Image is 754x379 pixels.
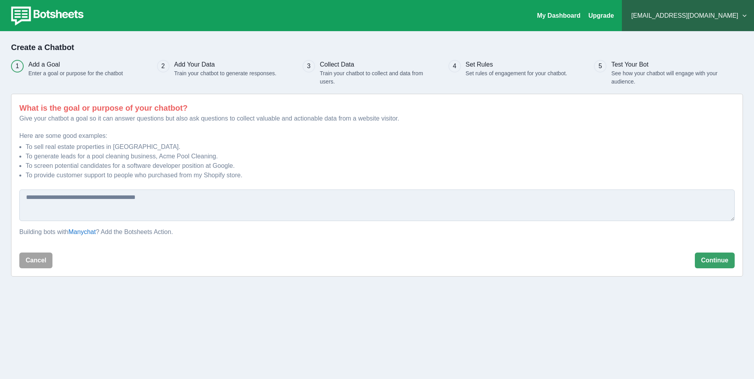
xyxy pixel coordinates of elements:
[28,60,123,69] h3: Add a Goal
[16,61,19,71] div: 1
[537,12,580,19] a: My Dashboard
[19,114,735,123] p: Give your chatbot a goal so it can answer questions but also ask questions to collect valuable an...
[69,229,96,235] a: Manychat
[11,43,743,52] h2: Create a Chatbot
[611,69,723,86] p: See how your chatbot will engage with your audience.
[26,171,735,180] li: To provide customer support to people who purchased from my Shopify store.
[174,60,276,69] h3: Add Your Data
[19,253,52,268] button: Cancel
[453,61,456,71] div: 4
[11,60,743,86] div: Progress
[628,8,748,24] button: [EMAIL_ADDRESS][DOMAIN_NAME]
[26,142,735,152] li: To sell real estate properties in [GEOGRAPHIC_DATA].
[26,152,735,161] li: To generate leads for a pool cleaning business, Acme Pool Cleaning.
[26,161,735,171] li: To screen potential candidates for a software developer position at Google.
[6,5,86,27] img: botsheets-logo.png
[19,131,735,141] p: Here are some good examples:
[611,60,723,69] h3: Test Your Bot
[320,69,424,86] p: Train your chatbot to collect and data from users.
[599,61,602,71] div: 5
[174,69,276,78] p: Train your chatbot to generate responses.
[320,60,424,69] h3: Collect Data
[307,61,311,71] div: 3
[19,102,735,114] p: What is the goal or purpose of your chatbot?
[466,60,567,69] h3: Set Rules
[161,61,165,71] div: 2
[588,12,614,19] a: Upgrade
[28,69,123,78] p: Enter a goal or purpose for the chatbot
[695,253,735,268] button: Continue
[19,227,735,237] p: Building bots with ? Add the Botsheets Action.
[466,69,567,78] p: Set rules of engagement for your chatbot.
